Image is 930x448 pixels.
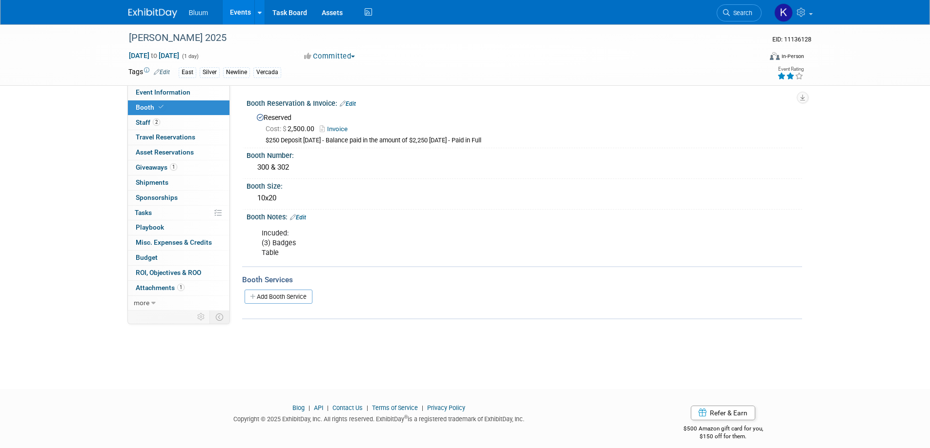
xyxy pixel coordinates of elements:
[177,284,185,291] span: 1
[128,116,229,130] a: Staff2
[704,51,805,65] div: Event Format
[134,299,149,307] span: more
[128,251,229,265] a: Budget
[128,191,229,205] a: Sponsorships
[253,67,281,78] div: Vercada
[128,130,229,145] a: Travel Reservations
[247,210,802,222] div: Booth Notes:
[181,53,199,59] span: (1 day)
[301,51,359,61] button: Committed
[149,52,159,59] span: to
[266,125,318,133] span: 2,500.00
[372,404,418,411] a: Terms of Service
[189,9,208,17] span: Bluum
[777,67,804,72] div: Event Rating
[136,284,185,292] span: Attachments
[128,266,229,280] a: ROI, Objectives & ROO
[717,4,762,21] a: Search
[245,290,312,304] a: Add Booth Service
[691,406,755,420] a: Refer & Earn
[255,224,695,263] div: Incuded: (3) Badges Table
[128,235,229,250] a: Misc. Expenses & Credits
[136,133,195,141] span: Travel Reservations
[193,311,210,323] td: Personalize Event Tab Strip
[419,404,426,411] span: |
[128,175,229,190] a: Shipments
[292,404,305,411] a: Blog
[136,253,158,261] span: Budget
[332,404,363,411] a: Contact Us
[128,412,630,424] div: Copyright © 2025 ExhibitDay, Inc. All rights reserved. ExhibitDay is a registered trademark of Ex...
[136,238,212,246] span: Misc. Expenses & Credits
[136,148,194,156] span: Asset Reservations
[136,103,165,111] span: Booth
[136,163,177,171] span: Giveaways
[128,160,229,175] a: Giveaways1
[325,404,331,411] span: |
[136,223,164,231] span: Playbook
[200,67,220,78] div: Silver
[404,414,408,420] sup: ®
[128,8,177,18] img: ExhibitDay
[427,404,465,411] a: Privacy Policy
[266,136,795,145] div: $250 Deposit [DATE] - Balance paid in the amount of $2,250 [DATE] - Paid in Full
[266,125,288,133] span: Cost: $
[170,163,177,171] span: 1
[128,296,229,311] a: more
[730,9,752,17] span: Search
[772,36,811,43] span: Event ID: 11136128
[128,100,229,115] a: Booth
[128,85,229,100] a: Event Information
[364,404,371,411] span: |
[125,29,747,47] div: [PERSON_NAME] 2025
[247,148,802,160] div: Booth Number:
[159,104,164,110] i: Booth reservation complete
[314,404,323,411] a: API
[254,110,795,145] div: Reserved
[254,191,795,206] div: 10x20
[290,214,306,221] a: Edit
[209,311,229,323] td: Toggle Event Tabs
[136,88,190,96] span: Event Information
[179,67,196,78] div: East
[128,67,170,78] td: Tags
[128,220,229,235] a: Playbook
[254,160,795,175] div: 300 & 302
[770,52,780,60] img: Format-Inperson.png
[781,53,804,60] div: In-Person
[136,118,160,126] span: Staff
[136,178,168,186] span: Shipments
[136,194,178,201] span: Sponsorships
[128,145,229,160] a: Asset Reservations
[774,3,793,22] img: Kellie Noller
[136,269,201,276] span: ROI, Objectives & ROO
[153,118,160,126] span: 2
[644,418,802,441] div: $500 Amazon gift card for you,
[128,51,180,60] span: [DATE] [DATE]
[128,206,229,220] a: Tasks
[128,281,229,295] a: Attachments1
[247,179,802,191] div: Booth Size:
[644,432,802,441] div: $150 off for them.
[320,125,352,133] a: Invoice
[135,209,152,216] span: Tasks
[223,67,250,78] div: Newline
[306,404,312,411] span: |
[247,96,802,109] div: Booth Reservation & Invoice:
[242,274,802,285] div: Booth Services
[154,69,170,76] a: Edit
[340,100,356,107] a: Edit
